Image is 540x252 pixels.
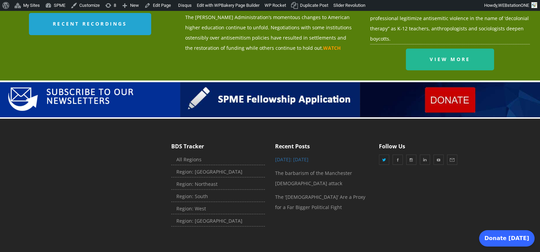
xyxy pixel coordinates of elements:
h5: Recent Posts [275,143,369,150]
a: Region: [GEOGRAPHIC_DATA] [171,167,265,177]
span: View More [430,56,470,62]
a: WATCH [323,45,341,51]
span: Recent Recordings [53,20,127,27]
a: [DATE]: [DATE] [275,156,308,163]
span: WEBstationONE [498,3,529,8]
h5: BDS Tracker [171,143,265,150]
a: All Regions [171,154,265,165]
a: The barbarism of the Manchester [DEMOGRAPHIC_DATA] attack [275,170,352,187]
span: Slider Revolution [333,3,365,8]
a: Region: [GEOGRAPHIC_DATA] [171,216,265,226]
h5: Follow Us [379,143,473,150]
a: Recent Recordings [29,13,151,35]
a: Region: Northeast [171,179,265,190]
a: Region: South [171,191,265,202]
a: View More [406,48,494,70]
a: The ‘[DEMOGRAPHIC_DATA]’ Are a Proxy for a Far Bigger Political Fight [275,194,365,210]
a: Region: West [171,204,265,214]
